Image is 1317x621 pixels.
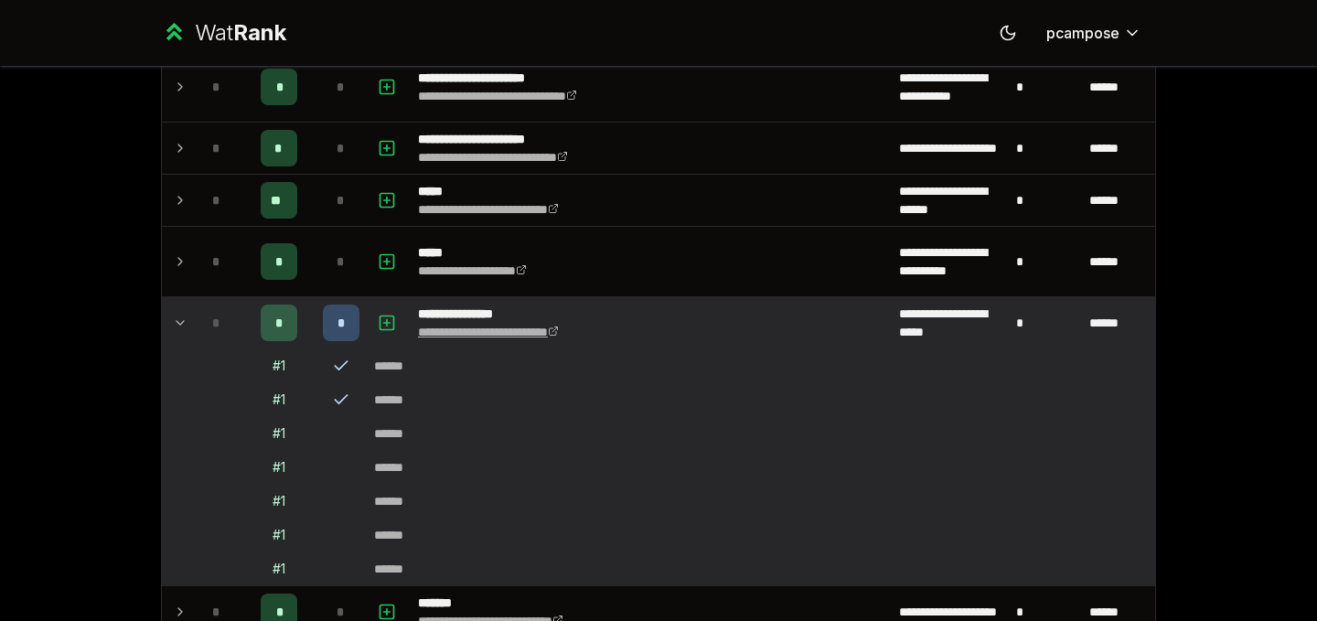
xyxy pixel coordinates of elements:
div: # 1 [273,458,285,476]
div: # 1 [273,526,285,544]
div: # 1 [273,357,285,375]
span: pcampose [1046,22,1119,44]
div: # 1 [273,560,285,578]
div: Wat [195,18,286,48]
div: # 1 [273,492,285,510]
button: pcampose [1032,16,1156,49]
div: # 1 [273,391,285,409]
div: # 1 [273,424,285,443]
span: Rank [233,19,286,46]
a: WatRank [161,18,286,48]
